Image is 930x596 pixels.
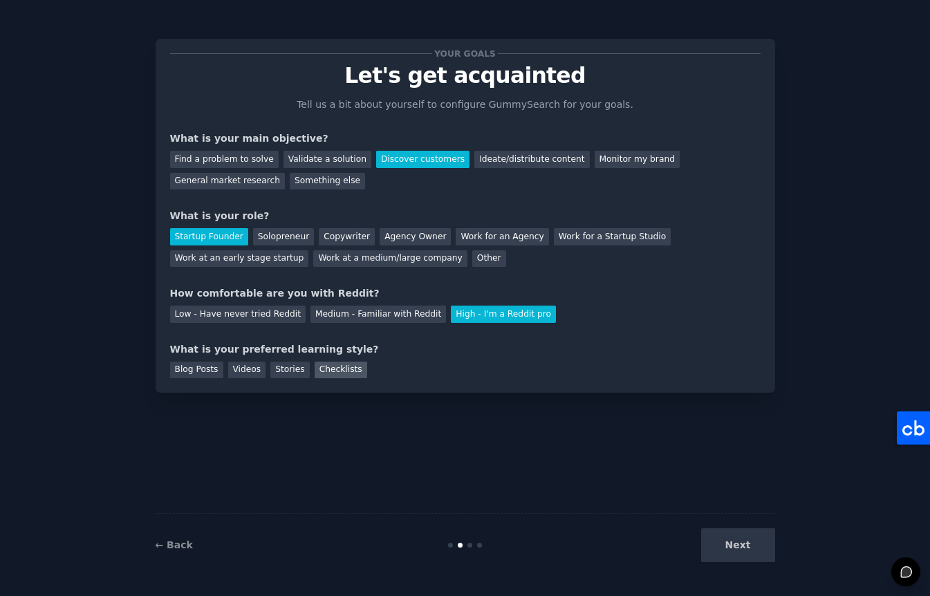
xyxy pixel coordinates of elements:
[253,228,314,245] div: Solopreneur
[156,539,193,550] a: ← Back
[170,342,761,357] div: What is your preferred learning style?
[170,228,248,245] div: Startup Founder
[290,173,365,190] div: Something else
[554,228,671,245] div: Work for a Startup Studio
[170,209,761,223] div: What is your role?
[170,306,306,323] div: Low - Have never tried Reddit
[291,97,640,112] p: Tell us a bit about yourself to configure GummySearch for your goals.
[456,228,548,245] div: Work for an Agency
[170,250,309,268] div: Work at an early stage startup
[270,362,309,379] div: Stories
[170,64,761,88] p: Let's get acquainted
[319,228,375,245] div: Copywriter
[474,151,589,168] div: Ideate/distribute content
[472,250,506,268] div: Other
[432,46,499,61] span: Your goals
[313,250,467,268] div: Work at a medium/large company
[310,306,446,323] div: Medium - Familiar with Reddit
[170,173,286,190] div: General market research
[170,286,761,301] div: How comfortable are you with Reddit?
[380,228,451,245] div: Agency Owner
[595,151,680,168] div: Monitor my brand
[451,306,556,323] div: High - I'm a Reddit pro
[283,151,371,168] div: Validate a solution
[315,362,367,379] div: Checklists
[376,151,469,168] div: Discover customers
[228,362,266,379] div: Videos
[170,151,279,168] div: Find a problem to solve
[170,362,223,379] div: Blog Posts
[170,131,761,146] div: What is your main objective?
